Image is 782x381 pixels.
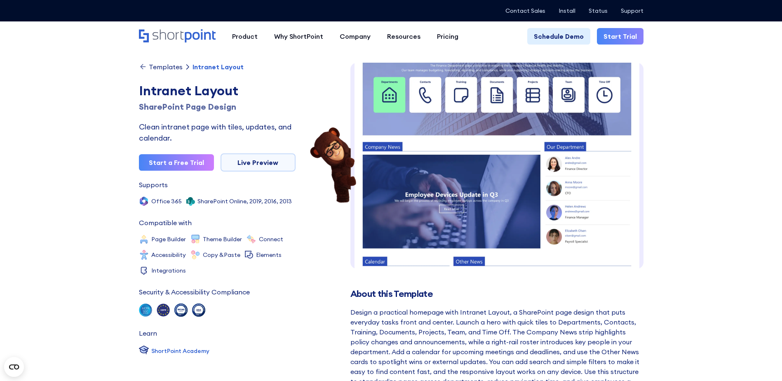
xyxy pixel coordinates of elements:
[350,16,643,359] img: Intranet Layout – SharePoint Page Design: Clean intranet page with tiles, updates, and calendar.
[139,345,209,357] a: ShortPoint Academy
[139,219,192,226] div: Compatible with
[197,198,292,204] div: SharePoint Online, 2019, 2016, 2013
[139,29,216,43] a: Home
[559,7,575,14] a: Install
[259,236,283,242] div: Connect
[151,347,209,355] div: ShortPoint Academy
[505,7,545,14] a: Contact Sales
[139,330,157,336] div: Learn
[274,31,323,41] div: Why ShortPoint
[331,28,379,45] a: Company
[350,289,643,299] h2: About this Template
[193,63,244,70] div: Intranet Layout
[4,357,24,377] button: Open CMP widget
[437,31,458,41] div: Pricing
[621,7,643,14] a: Support
[151,198,182,204] div: Office 365
[139,303,152,317] img: soc 2
[429,28,467,45] a: Pricing
[149,63,183,70] div: Templates
[527,28,590,45] a: Schedule Demo
[139,289,250,295] div: Security & Accessibility Compliance
[139,121,296,143] div: Clean intranet page with tiles, updates, and calendar.
[256,252,282,258] div: Elements
[139,81,296,101] div: Intranet Layout
[139,181,168,188] div: Supports
[139,63,183,71] a: Templates
[597,28,643,45] a: Start Trial
[151,268,186,273] div: Integrations
[151,236,186,242] div: Page Builder
[139,101,296,113] h1: SharePoint Page Design
[589,7,608,14] a: Status
[379,28,429,45] a: Resources
[741,341,782,381] iframe: Chat Widget
[151,252,186,258] div: Accessibility
[224,28,266,45] a: Product
[203,236,242,242] div: Theme Builder
[340,31,371,41] div: Company
[139,154,214,171] a: Start a Free Trial
[203,252,240,258] div: Copy &Paste
[221,153,296,172] a: Live Preview
[266,28,331,45] a: Why ShortPoint
[387,31,420,41] div: Resources
[232,31,258,41] div: Product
